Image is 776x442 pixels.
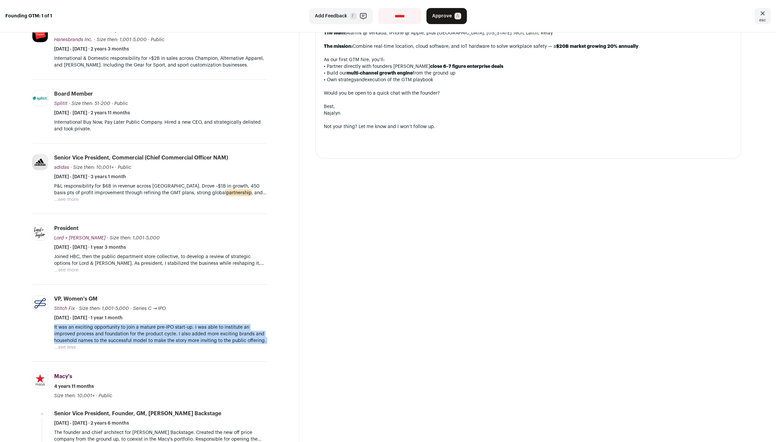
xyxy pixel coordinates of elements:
[54,244,126,251] span: [DATE] - [DATE] · 1 year 3 months
[432,13,452,19] span: Approve
[32,373,48,388] img: 1eefe856fc13186f65d760ef96c08205fb155dcda1bcd2e211add2a1a82d1e4a.jpg
[309,8,373,24] button: Add Feedback F
[115,164,116,171] span: ·
[54,196,79,203] button: ...see more
[54,174,126,180] span: [DATE] - [DATE] · 3 years 1 month
[114,101,128,106] span: Public
[54,236,106,240] span: Lord + [PERSON_NAME]
[426,8,467,24] button: Approve A
[54,55,267,69] p: International & Domestic responsibility for >$2B in sales across Champion, Alternative Apparel, a...
[324,110,733,117] div: Najalyn
[151,37,164,42] span: Public
[54,46,129,52] span: [DATE] - [DATE] · 2 years 3 months
[324,90,733,97] div: Would you be open to a quick chat with the founder?
[54,306,75,311] span: Stitch Fix
[54,110,130,116] span: [DATE] - [DATE] · 2 years 11 months
[54,253,267,267] p: Joined HBC, then the public department store collective, to develop a review of strategic options...
[226,189,252,197] mark: partnership
[69,101,110,106] span: · Size then: 51-200
[54,225,79,232] div: President
[324,44,353,49] strong: The mission:
[324,63,733,70] div: • Partner directly with founders [PERSON_NAME]
[54,383,94,390] span: 4 years 11 months
[32,95,48,102] img: a4b699e87e2319495d4e78d85f9c2287582890b4bcfa9c7b33632914d1ab0510.png
[356,78,365,82] em: and
[71,165,114,170] span: · Size then: 10,001+
[96,393,97,399] span: ·
[107,236,160,240] span: · Size then: 1,001-5,000
[54,165,69,170] span: adidas
[5,13,52,19] strong: Founding GTM: 1 of 1
[324,70,733,77] div: • Build our from the ground up
[54,344,76,351] button: ...see less
[54,374,72,379] span: Macy's
[54,420,129,427] span: [DATE] - [DATE] · 2 years 6 months
[54,101,68,106] span: Splitit
[755,8,771,24] a: Close
[54,119,267,132] p: International Buy Now, Pay Later Public Company. Hired a new CEO, and strategically delisted and ...
[32,154,48,170] img: 57186667aa11469eb58d1f28f6bbe5493fa86c9dd98b851dec1944ad88c81d3a.jpg
[32,225,48,240] img: bd661ad5e50fec2617e141cfd3c9a6ff196416d741506adf99321b2d7910cd32.jpg
[54,267,79,273] button: ...see more
[759,17,766,23] span: esc
[112,100,113,107] span: ·
[324,77,733,83] div: • Own strategy execution of the GTM playbook
[94,37,147,42] span: · Size then: 1,001-5,000
[324,103,733,110] div: Best,
[54,324,267,344] p: It was an exciting opportunity to join a mature pre-IPO start-up. I was able to institute an impr...
[347,71,413,76] strong: multi-channel growth engine
[54,315,123,321] span: [DATE] - [DATE] · 1 year 1 month
[556,44,638,49] strong: $20B market growing 20% annually
[315,13,347,19] span: Add Feedback
[54,295,98,303] div: VP, Women's GM
[350,13,357,19] span: F
[32,27,48,42] img: 058b4fa498f0a3ec79d1f9ce6d92aa52e5517b637fce26a8f52ca95a0fe45866.jpg
[54,90,93,98] div: Board Member
[54,410,221,417] div: Senior Vice President, Founder, GM, [PERSON_NAME] Backstage
[324,43,733,50] div: Combine real-time location, cloud software, and IoT hardware to solve workplace safety — a .
[430,64,503,69] strong: close 6–7 figure enterprise deals
[324,123,733,130] div: Not your thing? Let me know and I won’t follow up.
[455,13,461,19] span: A
[54,183,267,196] p: P&L responsibility for $6B in revenue across [GEOGRAPHIC_DATA]. Drove ~$1B in growth, 450 basis p...
[324,31,346,35] strong: The team:
[324,57,733,63] div: As our first GTM hire, you’ll:
[76,306,129,311] span: · Size then: 1,001-5,000
[118,165,131,170] span: Public
[130,305,132,312] span: ·
[133,306,166,311] span: Series C → IPO
[54,37,93,42] span: Hanesbrands Inc.
[324,30,733,36] div: Alarms @ Verkada, iPhone @ Apple, plus [GEOGRAPHIC_DATA], [US_STATE] Tech, Latch, Relay
[32,297,48,310] img: 61a826e05a3a3a6ee4d4b780e0d493386dd9996bb7506188523698df93408f18.png
[54,394,95,398] span: Size then: 10,001+
[99,394,112,398] span: Public
[54,154,228,161] div: Senior Vice President, Commercial (Chief Commercial Officer NAM)
[148,36,149,43] span: ·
